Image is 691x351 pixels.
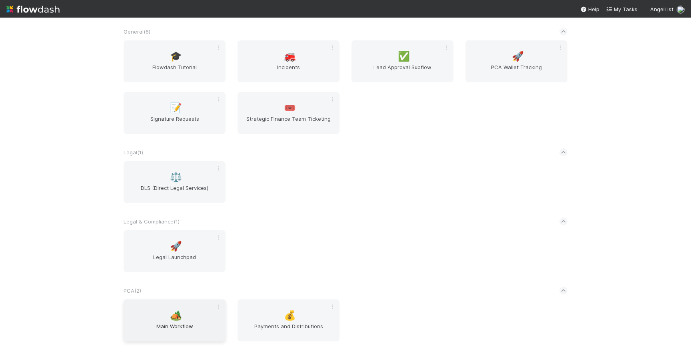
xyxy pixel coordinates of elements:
span: Incidents [241,63,336,79]
span: 💰 [284,310,296,321]
a: 🚀Legal Launchpad [124,230,226,272]
span: 🚀 [170,241,182,251]
a: 🏕️Main Workflow [124,299,226,341]
span: AngelList [650,6,673,12]
span: ⚖️ [170,172,182,182]
span: 🚒 [284,51,296,62]
span: My Tasks [606,6,637,12]
span: 🎓 [170,51,182,62]
span: 🚀 [512,51,524,62]
a: ⚖️DLS (Direct Legal Services) [124,161,226,203]
img: avatar_e1f102a8-6aea-40b1-874c-e2ab2da62ba9.png [677,6,685,14]
a: 🎟️Strategic Finance Team Ticketing [238,92,340,134]
div: Help [580,5,599,13]
span: Flowdash Tutorial [127,63,222,79]
span: Legal ( 1 ) [124,149,143,156]
span: Signature Requests [127,115,222,131]
span: General ( 6 ) [124,28,150,35]
span: Strategic Finance Team Ticketing [241,115,336,131]
a: 🚒Incidents [238,40,340,82]
span: 📝 [170,103,182,113]
span: PCA Wallet Tracking [469,63,564,79]
span: ✅ [398,51,410,62]
span: Legal & Compliance ( 1 ) [124,218,180,225]
span: Lead Approval Subflow [355,63,450,79]
span: Payments and Distributions [241,322,336,338]
span: PCA ( 2 ) [124,287,141,294]
span: DLS (Direct Legal Services) [127,184,222,200]
a: 🚀PCA Wallet Tracking [465,40,567,82]
a: 📝Signature Requests [124,92,226,134]
a: 💰Payments and Distributions [238,299,340,341]
span: Legal Launchpad [127,253,222,269]
span: Main Workflow [127,322,222,338]
img: logo-inverted-e16ddd16eac7371096b0.svg [6,2,60,16]
span: 🏕️ [170,310,182,321]
a: My Tasks [606,5,637,13]
a: ✅Lead Approval Subflow [351,40,453,82]
a: 🎓Flowdash Tutorial [124,40,226,82]
span: 🎟️ [284,103,296,113]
